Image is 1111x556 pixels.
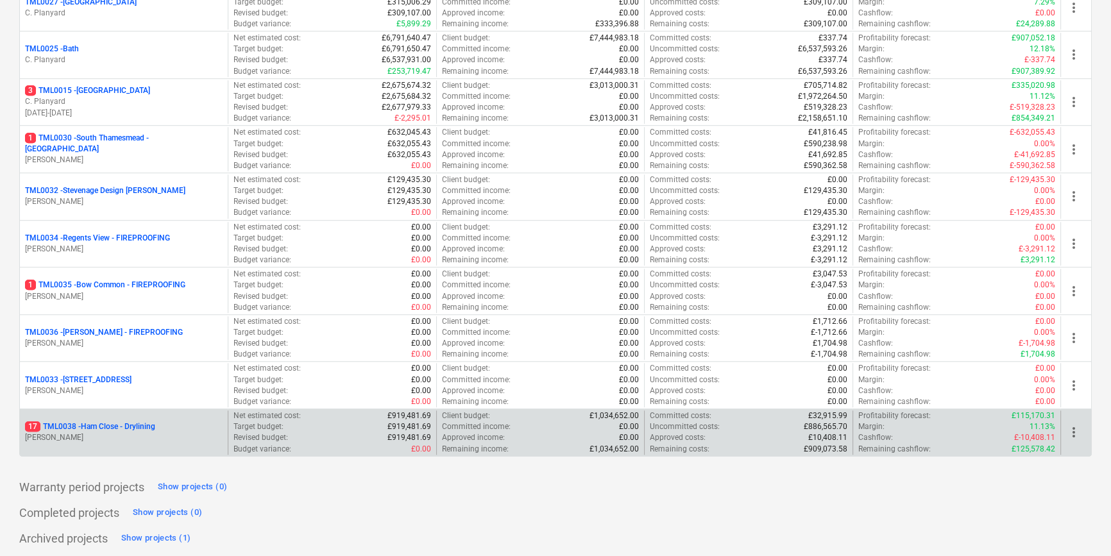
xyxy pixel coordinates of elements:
p: Cashflow : [858,149,893,160]
button: Show projects (0) [155,477,230,498]
p: Budget variance : [233,207,291,218]
span: more_vert [1066,425,1081,440]
p: Approved income : [442,196,505,207]
p: £-590,362.58 [1010,160,1055,171]
p: Net estimated cost : [233,127,301,138]
p: £0.00 [1035,302,1055,313]
p: Approved income : [442,149,505,160]
p: £854,349.21 [1012,113,1055,124]
span: more_vert [1066,330,1081,346]
p: Uncommitted costs : [650,44,720,55]
p: Client budget : [442,269,490,280]
p: £0.00 [411,207,431,218]
p: Approved income : [442,55,505,65]
p: £0.00 [827,291,847,302]
p: £0.00 [411,291,431,302]
p: £7,444,983.18 [589,66,639,77]
p: Net estimated cost : [233,33,301,44]
p: Net estimated cost : [233,316,301,327]
p: Target budget : [233,185,284,196]
p: Committed costs : [650,316,711,327]
p: 0.00% [1034,233,1055,244]
p: £0.00 [411,349,431,360]
p: Remaining income : [442,113,509,124]
p: £0.00 [619,196,639,207]
p: £0.00 [411,160,431,171]
p: TML0036 - [PERSON_NAME] - FIREPROOFING [25,327,183,338]
p: Cashflow : [858,8,893,19]
p: C. Planyard [25,8,223,19]
p: Net estimated cost : [233,222,301,233]
p: Committed income : [442,280,511,291]
p: Target budget : [233,280,284,291]
p: £3,291.12 [1021,255,1055,265]
p: Committed income : [442,185,511,196]
p: C. Planyard [25,55,223,65]
p: TML0015 - [GEOGRAPHIC_DATA] [25,85,150,96]
p: £-1,704.98 [1019,338,1055,349]
p: [PERSON_NAME] [25,196,223,207]
p: £3,291.12 [813,222,847,233]
p: Revised budget : [233,196,288,207]
p: Remaining income : [442,255,509,265]
p: Budget variance : [233,302,291,313]
p: £1,972,264.50 [798,91,847,102]
p: Budget variance : [233,160,291,171]
p: £0.00 [827,302,847,313]
p: £24,289.88 [1016,19,1055,29]
div: 1TML0030 -South Thamesmead - [GEOGRAPHIC_DATA][PERSON_NAME] [25,133,223,165]
p: £0.00 [827,174,847,185]
button: Show projects (1) [118,528,194,549]
p: Committed costs : [650,269,711,280]
p: £-129,435.30 [1010,174,1055,185]
p: Profitability forecast : [858,269,931,280]
p: TML0033 - [STREET_ADDRESS] [25,375,131,385]
p: £-3,047.53 [811,280,847,291]
p: Profitability forecast : [858,33,931,44]
p: TML0032 - Stevenage Design [PERSON_NAME] [25,185,185,196]
p: Net estimated cost : [233,174,301,185]
div: Show projects (0) [158,480,227,494]
p: £-3,291.12 [811,255,847,265]
p: Profitability forecast : [858,222,931,233]
span: 1 [25,133,36,143]
p: £0.00 [411,302,431,313]
p: Approved costs : [650,149,706,160]
p: £590,238.98 [804,139,847,149]
p: Committed income : [442,327,511,338]
p: £41,692.85 [808,149,847,160]
p: £3,013,000.31 [589,113,639,124]
p: Approved costs : [650,291,706,302]
p: £0.00 [619,269,639,280]
p: Cashflow : [858,102,893,113]
p: Committed income : [442,44,511,55]
span: more_vert [1066,94,1081,110]
p: £0.00 [619,244,639,255]
p: £0.00 [619,280,639,291]
p: £0.00 [619,255,639,265]
p: Target budget : [233,327,284,338]
p: £309,107.00 [387,8,431,19]
p: Cashflow : [858,196,893,207]
p: [PERSON_NAME] [25,385,223,396]
p: TML0030 - South Thamesmead - [GEOGRAPHIC_DATA] [25,133,223,155]
p: Revised budget : [233,338,288,349]
p: £0.00 [619,316,639,327]
p: £309,107.00 [804,19,847,29]
p: £632,055.43 [387,149,431,160]
p: Client budget : [442,80,490,91]
p: Remaining costs : [650,19,709,29]
p: [PERSON_NAME] [25,432,223,443]
p: £1,704.98 [813,338,847,349]
p: £1,704.98 [1021,349,1055,360]
p: £0.00 [619,338,639,349]
p: Margin : [858,91,885,102]
p: 11.12% [1030,91,1055,102]
p: Profitability forecast : [858,174,931,185]
p: £705,714.82 [804,80,847,91]
p: Uncommitted costs : [650,280,720,291]
p: £0.00 [1035,269,1055,280]
p: £3,047.53 [813,269,847,280]
p: £-1,704.98 [811,349,847,360]
p: Remaining costs : [650,113,709,124]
